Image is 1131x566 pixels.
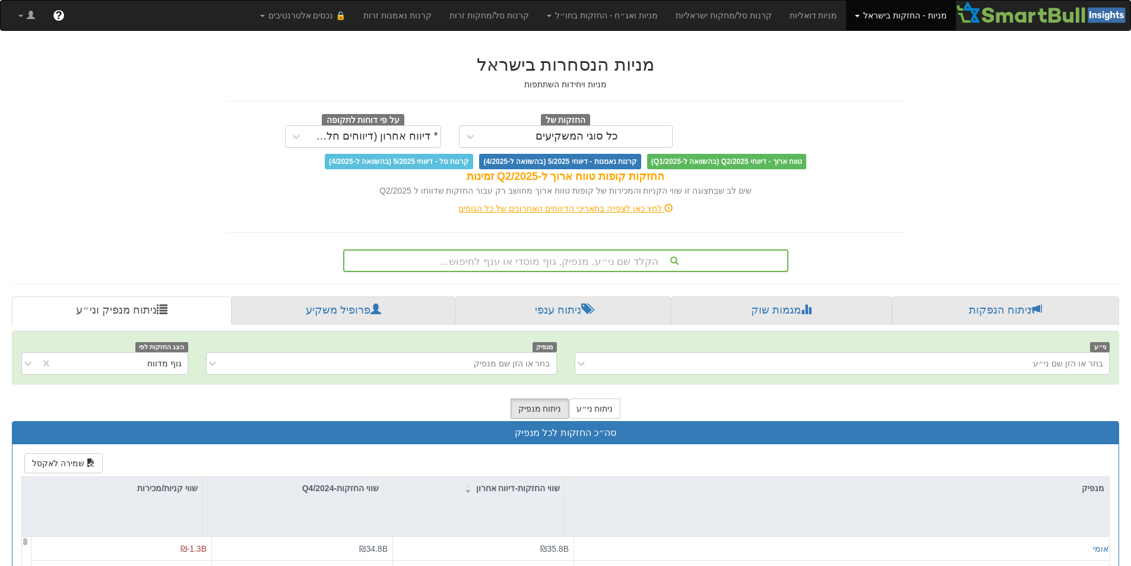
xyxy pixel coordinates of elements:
a: מניות ואג״ח - החזקות בחו״ל [538,1,667,30]
span: ני״ע [1090,342,1110,352]
a: קרנות סל/מחקות זרות [441,1,538,30]
div: גוף מדווח [147,358,182,369]
a: קרנות נאמנות זרות [354,1,441,30]
a: מניות - החזקות בישראל [846,1,955,30]
div: הקלד שם ני״ע, מנפיק, גוף מוסדי או ענף לחיפוש... [344,251,787,271]
button: ניתוח מנפיק [511,399,569,419]
span: ₪35.8B [540,544,569,554]
h2: מניות הנסחרות בישראל [227,55,904,74]
div: החזקות קופות טווח ארוך ל-Q2/2025 זמינות [227,169,904,185]
span: קרנות נאמנות - דיווחי 5/2025 (בהשוואה ל-4/2025) [479,154,641,169]
span: ₪34.8B [359,544,388,554]
div: שווי החזקות-Q4/2024 [203,477,384,499]
div: בחר או הזן שם ני״ע [1033,358,1103,369]
span: ₪-1.3B [180,544,207,554]
div: שים לב שבתצוגה זו שווי הקניות והמכירות של קופות טווח ארוך מחושב רק עבור החזקות שדווחו ל Q2/2025 [227,185,904,197]
button: ניתוח ני״ע [569,399,621,419]
span: על פי דוחות לתקופה [322,114,404,127]
a: 🔒 נכסים אלטרנטיבים [251,1,355,30]
a: ? [44,1,74,30]
a: פרופיל משקיע [232,296,455,325]
div: כל סוגי המשקיעים [536,131,618,143]
h3: סה״כ החזקות לכל מנפיק [21,428,1110,438]
button: שמירה לאקסל [24,453,103,473]
span: קרנות סל - דיווחי 5/2025 (בהשוואה ל-4/2025) [325,154,473,169]
div: לחץ כאן לצפייה בתאריכי הדיווחים האחרונים של כל הגופים [218,203,913,214]
a: ניתוח מנפיק וני״ע [12,296,232,325]
div: * דיווח אחרון (דיווחים חלקיים) [310,131,438,143]
button: לאומי [1093,543,1113,555]
div: בחר או הזן שם מנפיק [474,358,550,369]
a: ניתוח ענפי [455,296,671,325]
span: מנפיק [533,342,557,352]
a: ניתוח הנפקות [892,296,1119,325]
div: מנפיק [565,477,1109,499]
div: שווי החזקות-דיווח אחרון [384,477,565,499]
a: קרנות סל/מחקות ישראליות [667,1,781,30]
span: הצג החזקות לפי [135,342,188,352]
span: ? [55,10,62,21]
h5: מניות ויחידות השתתפות [227,80,904,89]
div: שווי קניות/מכירות [22,477,202,499]
img: Smartbull [956,1,1130,24]
a: מגמות שוק [671,296,891,325]
a: מניות דואליות [781,1,847,30]
span: החזקות של [541,114,591,127]
span: טווח ארוך - דיווחי Q2/2025 (בהשוואה ל-Q1/2025) [647,154,806,169]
